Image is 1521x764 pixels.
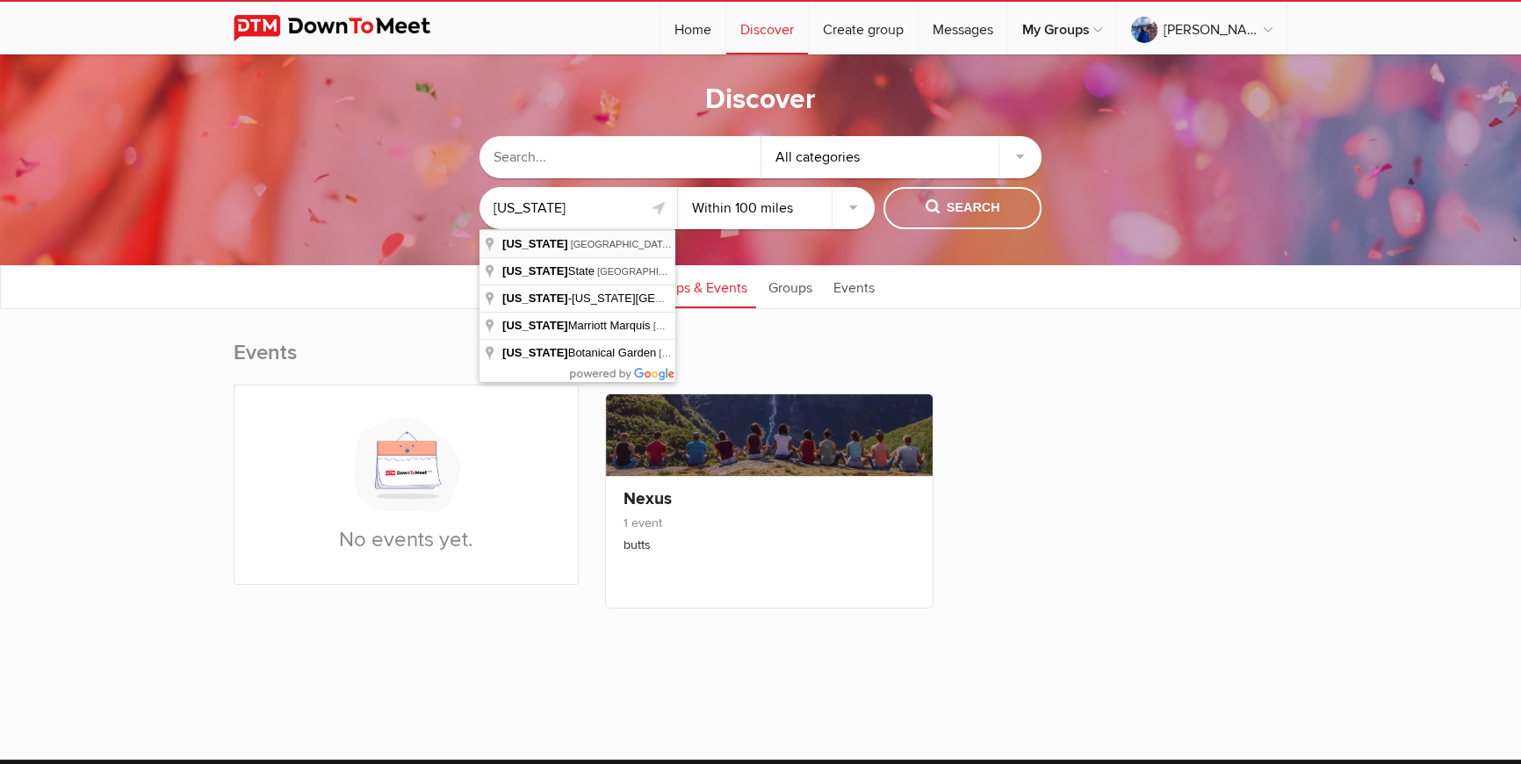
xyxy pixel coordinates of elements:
div: butts [624,536,914,555]
span: Marriott Marquis [502,319,653,332]
div: All categories [761,136,1042,178]
span: [US_STATE] [502,264,568,277]
a: Create group [809,2,918,54]
input: Search... [479,136,760,178]
span: [US_STATE] [502,346,568,359]
a: Nexus [624,488,672,509]
a: Messages [919,2,1007,54]
span: 1 event [624,515,662,530]
span: [US_STATE] [502,319,568,332]
a: [PERSON_NAME] [1117,2,1287,54]
input: Location or ZIP-Code [479,187,677,229]
h1: Discover [705,82,816,119]
span: Search [926,198,1000,218]
span: -[US_STATE][GEOGRAPHIC_DATA] [502,292,757,305]
span: [GEOGRAPHIC_DATA] [597,266,698,277]
button: Search [883,187,1042,229]
span: [GEOGRAPHIC_DATA], [GEOGRAPHIC_DATA] [571,239,777,249]
img: DownToMeet [234,15,458,41]
span: [US_STATE] [502,237,568,250]
span: [US_STATE] [502,292,568,305]
a: Events [825,264,883,308]
a: Groups [760,264,821,308]
a: Groups & Events [638,264,756,308]
span: Botanical Garden [502,346,659,359]
a: My Groups [1008,2,1116,54]
span: State [502,264,597,277]
h2: Groups [596,339,1287,385]
h2: Events [234,339,579,385]
span: [GEOGRAPHIC_DATA], [GEOGRAPHIC_DATA], [GEOGRAPHIC_DATA] [659,348,971,358]
div: No events yet. [234,386,578,584]
a: Home [660,2,725,54]
span: [GEOGRAPHIC_DATA], [US_STATE], [GEOGRAPHIC_DATA], [GEOGRAPHIC_DATA] [653,321,1025,331]
a: Discover [726,2,808,54]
